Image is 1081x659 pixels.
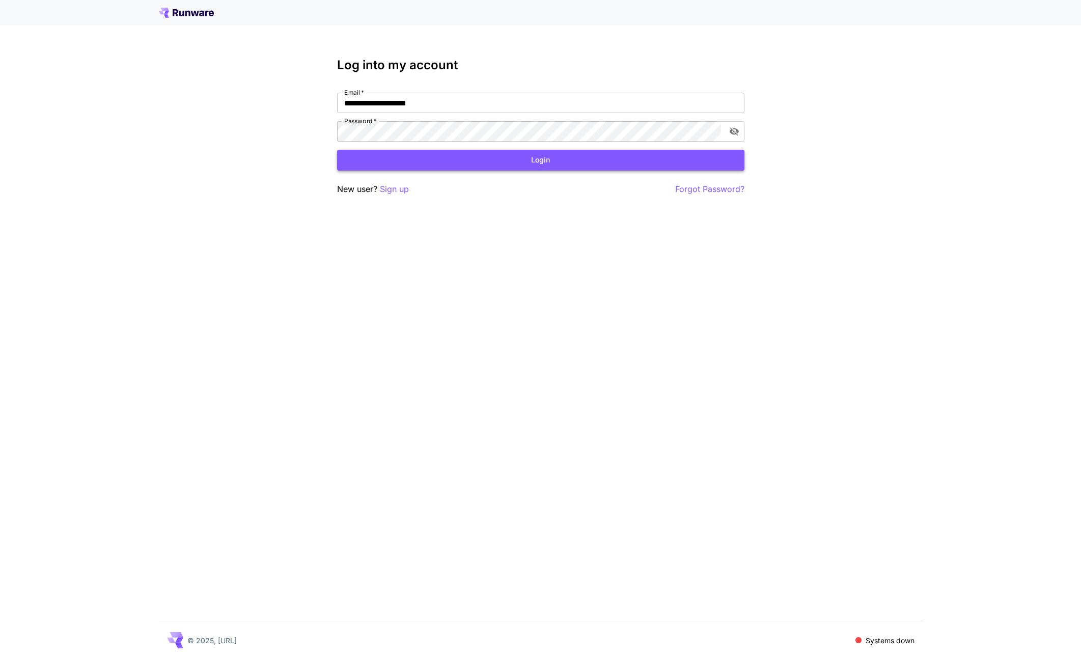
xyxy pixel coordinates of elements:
[866,635,914,646] p: Systems down
[344,88,364,97] label: Email
[187,635,237,646] p: © 2025, [URL]
[380,183,409,196] button: Sign up
[337,150,744,171] button: Login
[337,183,409,196] p: New user?
[675,183,744,196] button: Forgot Password?
[344,117,377,125] label: Password
[337,58,744,72] h3: Log into my account
[725,122,743,141] button: toggle password visibility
